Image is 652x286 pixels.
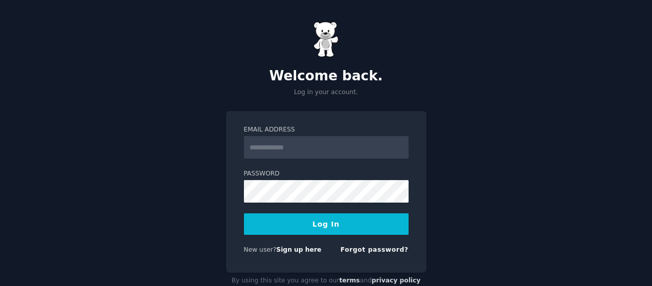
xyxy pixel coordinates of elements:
p: Log in your account. [226,88,426,97]
a: privacy policy [372,277,421,284]
label: Password [244,169,409,179]
a: Forgot password? [341,246,409,253]
h2: Welcome back. [226,68,426,84]
button: Log In [244,213,409,235]
img: Gummy Bear [313,21,339,57]
span: New user? [244,246,277,253]
label: Email Address [244,125,409,135]
a: Sign up here [276,246,321,253]
a: terms [339,277,359,284]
